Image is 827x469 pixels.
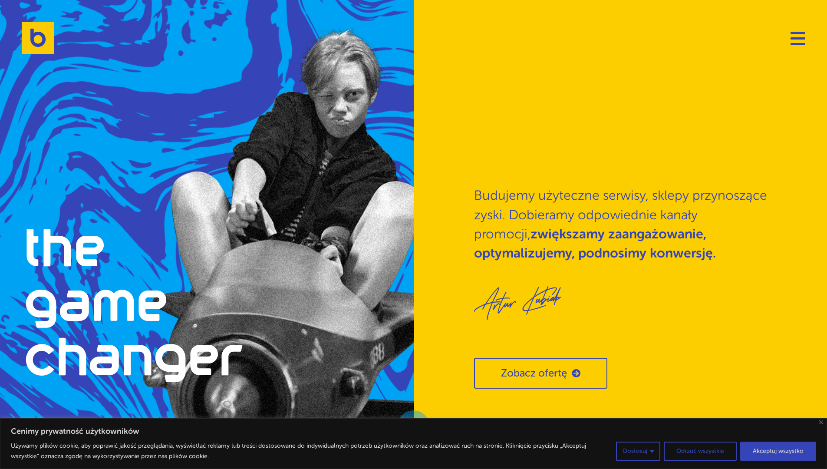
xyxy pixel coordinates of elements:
[791,31,805,45] button: Navigation
[474,227,716,261] strong: zwiększamy zaangażowanie, optymalizujemy, podnosimy konwersję.
[740,442,816,461] button: Akceptuj wszystko
[819,420,823,424] button: Blisko
[11,441,610,462] p: Używamy plików cookie, aby poprawić jakość przeglądania, wyświetlać reklamy lub treści dostosowan...
[819,420,823,424] img: Close
[11,426,816,436] p: Cenimy prywatność użytkowników
[22,22,54,54] img: Brandoo Group
[664,442,737,461] button: Odrzuć wszystkie
[616,442,660,461] button: Dostosuj
[474,186,769,263] p: Budujemy użyteczne serwisy, sklepy przynoszące zyski. Dobieramy odpowiednie kanały promocji,
[474,358,607,389] a: Zobacz ofertę
[501,367,567,379] span: Zobacz ofertę
[25,224,244,388] h1: the game changer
